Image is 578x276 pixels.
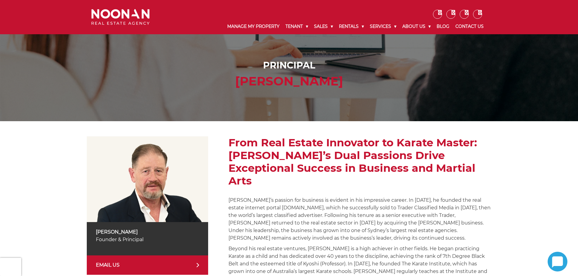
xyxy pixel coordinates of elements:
[93,74,485,88] h2: [PERSON_NAME]
[336,19,367,34] a: Rentals
[224,19,282,34] a: Manage My Property
[367,19,399,34] a: Services
[96,228,199,236] p: [PERSON_NAME]
[228,136,491,187] h2: From Real Estate Innovator to Karate Master: [PERSON_NAME]’s Dual Passions Drive Exceptional Succ...
[399,19,434,34] a: About Us
[228,196,491,242] p: [PERSON_NAME]’s passion for business is evident in his impressive career. In [DATE], he founded t...
[96,236,199,243] p: Founder & Principal
[311,19,336,34] a: Sales
[452,19,487,34] a: Contact Us
[282,19,311,34] a: Tenant
[434,19,452,34] a: Blog
[87,136,208,222] img: Michael Noonan
[87,255,208,275] a: EMAIL US
[91,9,150,25] img: Noonan Real Estate Agency
[93,60,485,71] h1: Principal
